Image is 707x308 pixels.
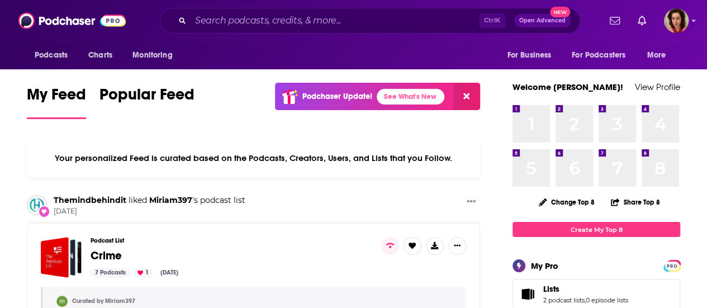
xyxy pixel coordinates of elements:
[302,92,372,101] p: Podchaser Update!
[91,268,130,278] div: 7 Podcasts
[99,85,194,111] span: Popular Feed
[54,195,245,206] h3: 's podcast list
[585,296,586,304] span: ,
[664,8,689,33] button: Show profile menu
[156,268,183,278] div: [DATE]
[513,82,623,92] a: Welcome [PERSON_NAME]!
[543,296,585,304] a: 2 podcast lists
[499,45,565,66] button: open menu
[27,195,47,215] img: Themindbehindit
[27,85,86,111] span: My Feed
[605,11,624,30] a: Show notifications dropdown
[27,45,82,66] button: open menu
[665,261,678,269] a: PRO
[377,89,444,105] a: See What's New
[91,237,372,244] h3: Podcast List
[514,14,571,27] button: Open AdvancedNew
[531,260,558,271] div: My Pro
[550,7,570,17] span: New
[462,195,480,209] button: Show More Button
[160,8,580,34] div: Search podcasts, credits, & more...
[519,18,566,23] span: Open Advanced
[647,48,666,63] span: More
[543,284,559,294] span: Lists
[88,48,112,63] span: Charts
[564,45,642,66] button: open menu
[132,48,172,63] span: Monitoring
[664,8,689,33] img: User Profile
[91,250,122,262] a: Crime
[507,48,551,63] span: For Business
[664,8,689,33] span: Logged in as hdrucker
[38,205,50,217] div: New Like
[149,195,192,205] a: Miriam397
[27,85,86,119] a: My Feed
[191,12,479,30] input: Search podcasts, credits, & more...
[99,85,194,119] a: Popular Feed
[532,195,601,209] button: Change Top 8
[610,191,661,213] button: Share Top 8
[129,195,147,205] span: liked
[479,13,505,28] span: Ctrl K
[18,10,126,31] img: Podchaser - Follow, Share and Rate Podcasts
[516,286,539,302] a: Lists
[513,222,680,237] a: Create My Top 8
[133,268,153,278] div: 1
[41,237,82,278] a: Crime
[572,48,625,63] span: For Podcasters
[543,284,628,294] a: Lists
[54,207,245,216] span: [DATE]
[91,249,122,263] span: Crime
[35,48,68,63] span: Podcasts
[54,195,126,205] a: Themindbehindit
[633,11,651,30] a: Show notifications dropdown
[72,297,135,305] a: Curated by Miriam397
[639,45,680,66] button: open menu
[635,82,680,92] a: View Profile
[125,45,187,66] button: open menu
[586,296,628,304] a: 0 episode lists
[448,237,466,255] button: Show More Button
[27,139,480,177] div: Your personalized Feed is curated based on the Podcasts, Creators, Users, and Lists that you Follow.
[665,262,678,270] span: PRO
[56,296,68,307] img: Miriam397
[81,45,119,66] a: Charts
